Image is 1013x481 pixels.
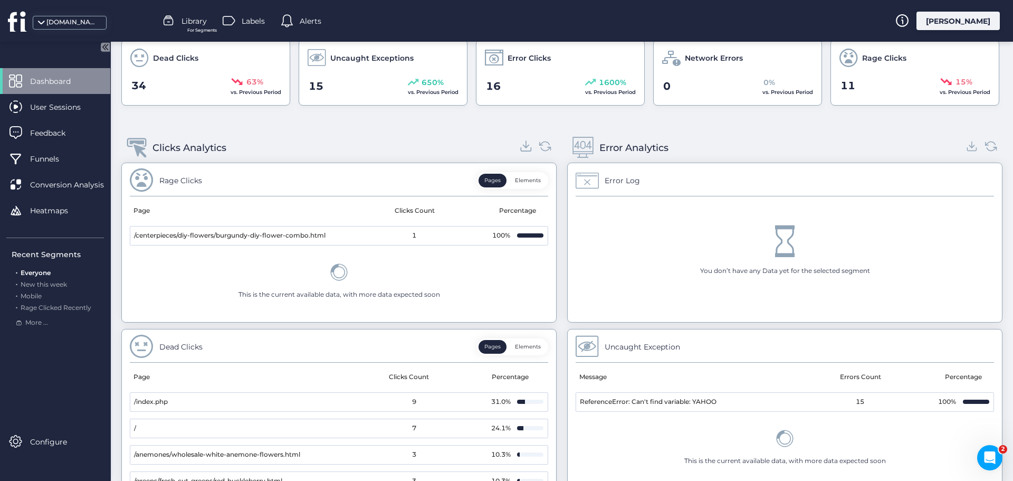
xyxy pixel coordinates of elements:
span: vs. Previous Period [940,89,990,96]
div: This is the current available data, with more data expected soon [684,456,886,466]
span: Everyone [21,269,51,277]
span: 34 [131,78,146,94]
div: Clicks Analytics [152,140,226,155]
span: /index.php [134,397,168,407]
span: Library [181,15,207,27]
span: New this week [21,280,67,288]
span: 0 [663,78,671,95]
span: 9 [412,397,416,407]
div: Rage Clicks [159,175,202,186]
span: Uncaught Exceptions [330,52,414,64]
button: Elements [509,340,547,354]
span: 1600% [599,77,626,88]
mat-header-cell: Clicks Count [336,363,483,392]
span: 15 [856,397,864,407]
span: 0% [763,77,775,88]
span: /anemones/wholesale-white-anemone-flowers.html [134,450,300,460]
span: Feedback [30,127,81,139]
span: Configure [30,436,83,448]
mat-header-cell: Page [130,363,336,392]
span: Dashboard [30,76,87,87]
span: Mobile [21,292,42,300]
span: vs. Previous Period [231,89,281,96]
div: [PERSON_NAME] [916,12,1000,30]
span: 11 [840,78,855,94]
div: 100% [491,231,512,241]
span: More ... [25,318,48,328]
span: / [134,423,136,433]
span: 15% [955,76,972,88]
button: Pages [479,174,506,187]
span: Network Errors [685,52,743,64]
span: 63% [246,76,263,88]
span: 3 [412,450,416,460]
iframe: Intercom live chat [977,445,1002,470]
span: ReferenceError: Can't find variable: YAHOO [580,397,716,407]
span: 650% [422,77,444,88]
span: /centerpieces/diy-flowers/burgundy-diy-flower-combo.html [134,231,326,241]
mat-header-cell: Percentage [483,363,541,392]
div: Uncaught Exception [605,341,680,353]
span: Error Clicks [508,52,551,64]
span: vs. Previous Period [585,89,636,96]
div: Error Log [605,175,640,186]
div: 31.0% [491,397,512,407]
mat-header-cell: Percentage [936,363,994,392]
span: 1 [412,231,416,241]
span: vs. Previous Period [762,89,813,96]
span: 16 [486,78,501,95]
div: You don’t have any Data yet for the selected segment [700,266,870,276]
mat-header-cell: Page [130,196,339,226]
span: 7 [412,423,416,433]
div: This is the current available data, with more data expected soon [238,290,440,300]
span: 2 [999,445,1007,454]
span: User Sessions [30,101,97,113]
span: Rage Clicked Recently [21,304,91,312]
span: Conversion Analysis [30,179,120,191]
button: Elements [509,174,547,187]
div: 24.1% [491,423,512,433]
span: For Segments [187,27,217,34]
span: Labels [242,15,265,27]
div: 10.3% [491,450,512,460]
span: Heatmaps [30,205,84,216]
span: . [16,267,17,277]
div: Recent Segments [12,249,104,260]
mat-header-cell: Clicks Count [339,196,491,226]
div: [DOMAIN_NAME] [46,17,99,27]
span: 15 [309,78,323,95]
mat-header-cell: Message [576,363,785,392]
span: . [16,301,17,312]
span: . [16,290,17,300]
span: Alerts [300,15,321,27]
mat-header-cell: Percentage [490,196,548,226]
mat-header-cell: Errors Count [785,363,936,392]
div: Dead Clicks [159,341,203,353]
span: . [16,278,17,288]
div: Error Analytics [599,140,668,155]
span: Funnels [30,153,75,165]
span: Rage Clicks [862,52,906,64]
span: vs. Previous Period [408,89,458,96]
div: 100% [936,397,958,407]
button: Pages [479,340,506,354]
span: Dead Clicks [153,52,198,64]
